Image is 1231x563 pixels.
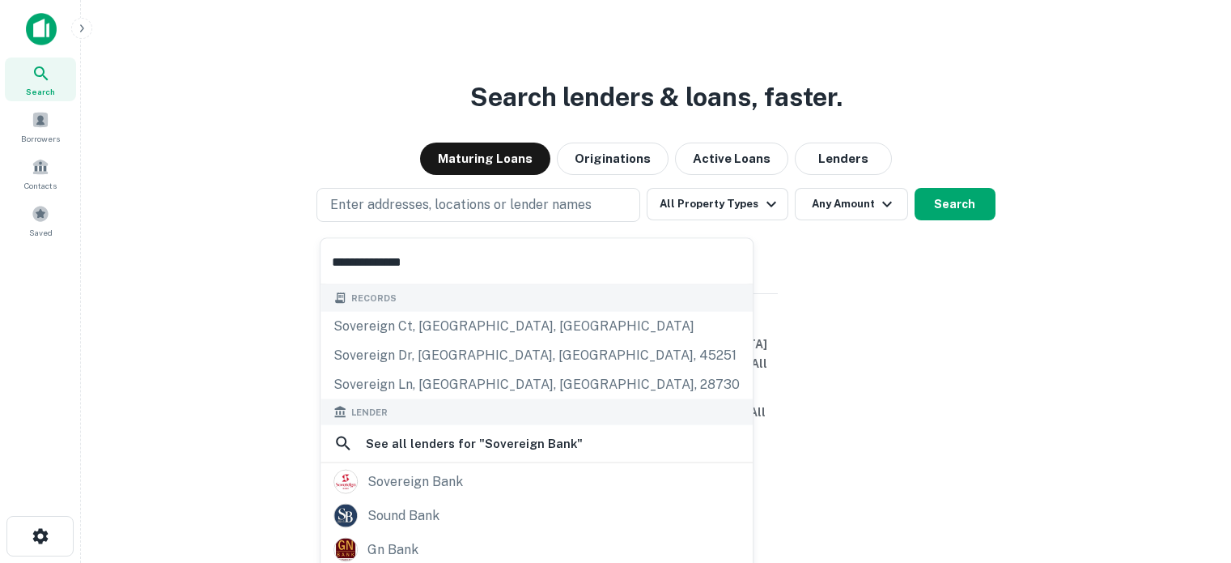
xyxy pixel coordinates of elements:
[367,470,463,494] div: sovereign bank
[647,188,787,220] button: All Property Types
[26,13,57,45] img: capitalize-icon.png
[557,143,669,175] button: Originations
[316,188,640,222] button: Enter addresses, locations or lender names
[5,58,76,101] a: Search
[795,188,908,220] button: Any Amount
[29,226,53,239] span: Saved
[320,340,753,369] div: sovereign dr, [GEOGRAPHIC_DATA], [GEOGRAPHIC_DATA], 45251
[320,369,753,399] div: sovereign ln, [GEOGRAPHIC_DATA], [GEOGRAPHIC_DATA], 28730
[420,143,550,175] button: Maturing Loans
[367,504,439,528] div: sound bank
[334,505,357,527] img: picture
[367,538,418,562] div: gn bank
[26,85,55,98] span: Search
[5,104,76,148] a: Borrowers
[24,179,57,192] span: Contacts
[320,465,753,499] a: sovereign bank
[351,292,397,305] span: Records
[351,405,388,418] span: Lender
[320,499,753,533] a: sound bank
[21,132,60,145] span: Borrowers
[675,143,788,175] button: Active Loans
[5,151,76,195] a: Contacts
[5,198,76,242] a: Saved
[334,539,357,561] img: picture
[334,471,357,493] img: picture
[915,188,995,220] button: Search
[320,311,753,340] div: sovereign ct, [GEOGRAPHIC_DATA], [GEOGRAPHIC_DATA]
[366,434,583,454] h6: See all lenders for " Sovereign Bank "
[470,78,843,117] h3: Search lenders & loans, faster.
[795,143,892,175] button: Lenders
[330,195,592,215] p: Enter addresses, locations or lender names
